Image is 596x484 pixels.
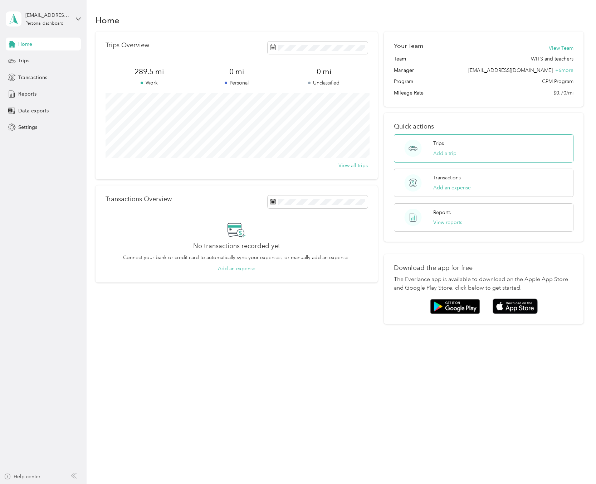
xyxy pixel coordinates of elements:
[468,67,553,73] span: [EMAIL_ADDRESS][DOMAIN_NAME]
[394,55,406,63] span: Team
[553,89,573,97] span: $0.70/mi
[280,79,367,87] p: Unclassified
[106,67,193,77] span: 289.5 mi
[338,162,368,169] button: View all trips
[433,209,451,216] p: Reports
[4,473,40,480] button: Help center
[433,150,456,157] button: Add a trip
[18,74,47,81] span: Transactions
[18,40,32,48] span: Home
[433,140,444,147] p: Trips
[555,67,573,73] span: + 6 more
[218,265,255,272] button: Add an expense
[433,219,462,226] button: View reports
[123,254,350,261] p: Connect your bank or credit card to automatically sync your expenses, or manually add an expense.
[18,124,37,131] span: Settings
[394,275,573,292] p: The Everlance app is available to download on the Apple App Store and Google Play Store, click be...
[394,89,424,97] span: Mileage Rate
[193,79,280,87] p: Personal
[18,57,29,64] span: Trips
[106,195,172,203] p: Transactions Overview
[394,78,413,85] span: Program
[96,16,119,24] h1: Home
[433,174,461,181] p: Transactions
[556,444,596,484] iframe: Everlance-gr Chat Button Frame
[394,42,423,50] h2: Your Team
[106,79,193,87] p: Work
[430,299,480,314] img: Google play
[193,67,280,77] span: 0 mi
[394,67,414,74] span: Manager
[25,11,70,19] div: [EMAIL_ADDRESS][DOMAIN_NAME]
[25,21,64,26] div: Personal dashboard
[531,55,573,63] span: WITS and teachers
[394,264,573,272] p: Download the app for free
[193,242,280,250] h2: No transactions recorded yet
[106,42,149,49] p: Trips Overview
[433,184,471,192] button: Add an expense
[18,90,36,98] span: Reports
[549,44,573,52] button: View Team
[394,123,573,130] p: Quick actions
[280,67,367,77] span: 0 mi
[18,107,49,115] span: Data exports
[542,78,573,85] span: CPM Program
[493,299,538,314] img: App store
